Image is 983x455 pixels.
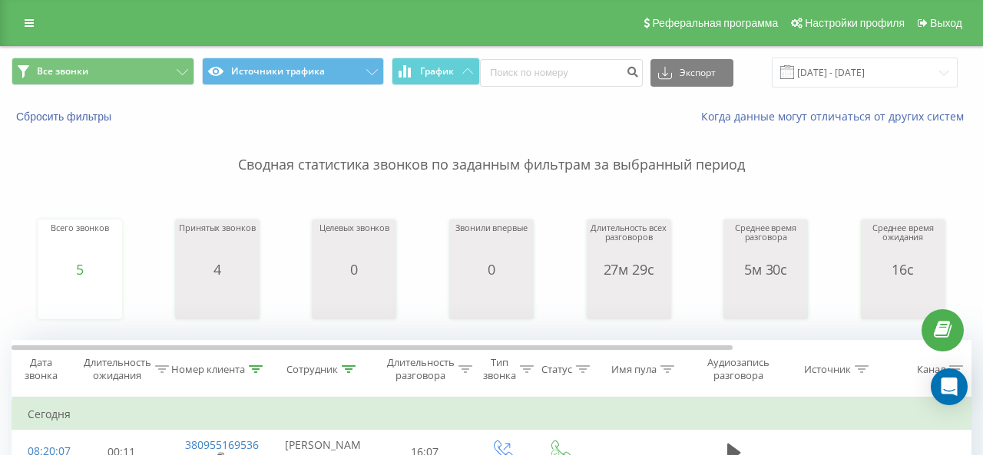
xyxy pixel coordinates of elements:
[185,437,259,452] a: 380955169536
[51,262,109,277] div: 5
[455,262,527,277] div: 0
[12,124,971,175] p: Сводная статистика звонков по заданным фильтрам за выбранный период
[171,363,245,376] div: Номер клиента
[931,368,968,405] div: Open Intercom Messenger
[865,223,942,262] div: Среднее время ожидания
[930,17,962,29] span: Выход
[392,58,480,85] button: График
[917,363,945,376] div: Канал
[591,262,667,277] div: 27м 29с
[84,356,151,382] div: Длительность ожидания
[611,363,657,376] div: Имя пула
[12,110,119,124] button: Сбросить фильтры
[804,363,851,376] div: Источник
[483,356,516,382] div: Тип звонка
[12,356,69,382] div: Дата звонка
[179,223,255,262] div: Принятых звонков
[541,363,572,376] div: Статус
[591,223,667,262] div: Длительность всех разговоров
[865,262,942,277] div: 16с
[420,66,454,77] span: График
[455,223,527,262] div: Звонили впервые
[701,109,971,124] a: Когда данные могут отличаться от других систем
[480,59,643,87] input: Поиск по номеру
[650,59,733,87] button: Экспорт
[37,65,88,77] span: Все звонки
[652,17,778,29] span: Реферальная программа
[202,58,385,85] button: Источники трафика
[805,17,905,29] span: Настройки профиля
[12,58,194,85] button: Все звонки
[727,223,804,262] div: Среднее время разговора
[727,262,804,277] div: 5м 30с
[701,356,776,382] div: Аудиозапись разговора
[286,363,338,376] div: Сотрудник
[319,262,389,277] div: 0
[51,223,109,262] div: Всего звонков
[387,356,455,382] div: Длительность разговора
[179,262,255,277] div: 4
[319,223,389,262] div: Целевых звонков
